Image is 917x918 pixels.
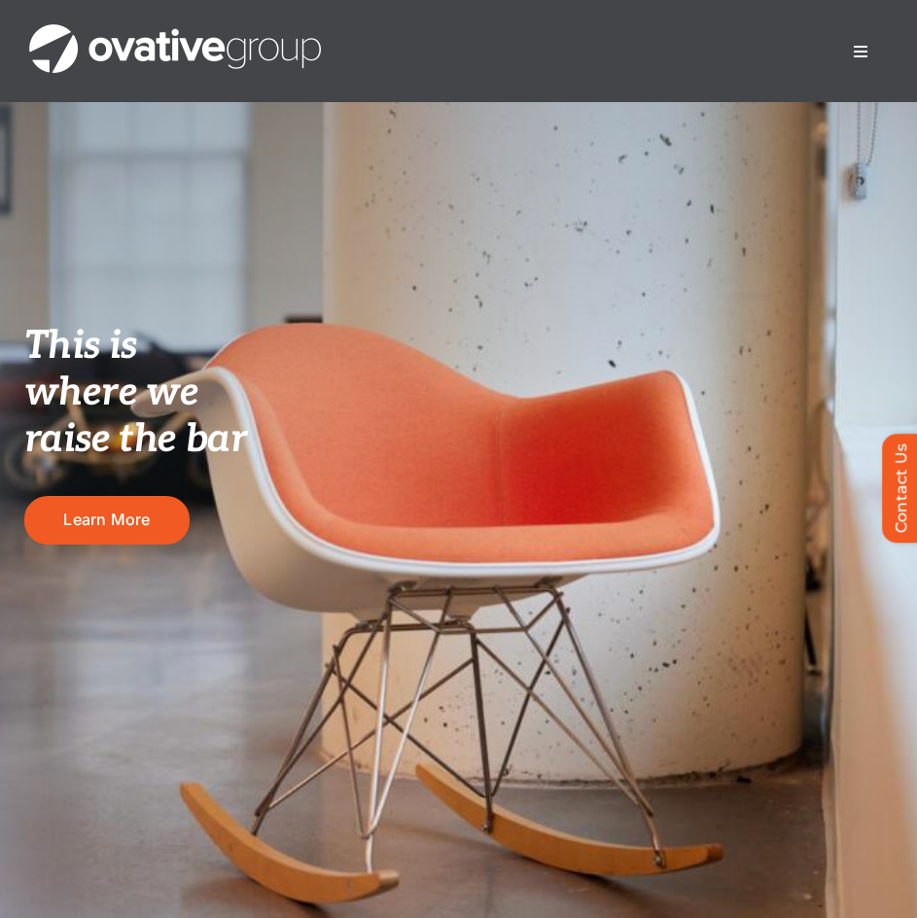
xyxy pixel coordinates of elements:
[29,22,321,41] a: OG_Full_horizontal_WHT
[833,32,888,71] nav: Menu
[24,370,247,463] span: where we raise the bar
[24,323,137,370] span: This is
[24,496,190,544] a: Learn More
[63,510,150,529] span: Learn More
